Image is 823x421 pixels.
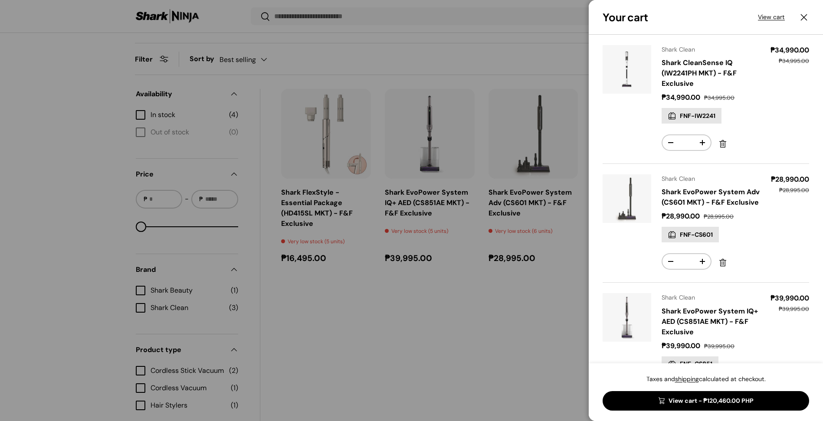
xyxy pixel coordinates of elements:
[646,375,766,383] small: Taxes and calculated at checkout.
[662,108,760,124] ul: Discount
[662,45,760,54] div: Shark Clean
[142,4,163,25] div: Minimize live chat window
[662,307,758,336] a: Shark EvoPower System IQ+ AED (CS851AE MKT) - F&F Exclusive
[50,109,120,197] span: We're online!
[704,343,734,350] s: ₱39,995.00
[662,341,702,350] dd: ₱39,990.00
[675,375,699,383] a: shipping
[662,58,737,88] a: Shark CleanSense IQ (IW2241PH MKT) - F&F Exclusive
[662,212,702,221] dd: ₱28,990.00
[603,45,651,94] img: shark-kion-iw2241-full-view-shark-ninja-philippines
[771,293,809,304] dd: ₱39,990.00
[704,94,734,101] s: ₱34,995.00
[662,356,760,372] ul: Discount
[779,186,809,194] s: ₱28,995.00
[662,227,761,243] ul: Discount
[679,135,694,150] input: Quantity
[662,108,721,124] div: FNF-IW2241
[771,45,809,55] dd: ₱34,990.00
[662,356,718,372] div: FNF-CS851
[4,237,165,267] textarea: Type your message and hit 'Enter'
[662,293,760,302] div: Shark Clean
[679,254,694,269] input: Quantity
[662,93,702,102] dd: ₱34,990.00
[603,10,648,24] h2: Your cart
[715,255,731,271] a: Remove
[771,174,809,185] dd: ₱28,990.00
[603,391,809,411] a: View cart - ₱120,460.00 PHP
[45,49,146,60] div: Chat with us now
[715,136,731,152] a: Remove
[662,174,761,183] div: Shark Clean
[758,13,785,22] a: View cart
[779,57,809,65] s: ₱34,995.00
[704,213,734,220] s: ₱28,995.00
[662,187,760,207] a: Shark EvoPower System Adv (CS601 MKT) - F&F Exclusive
[779,305,809,313] s: ₱39,995.00
[662,227,719,242] div: FNF-CS601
